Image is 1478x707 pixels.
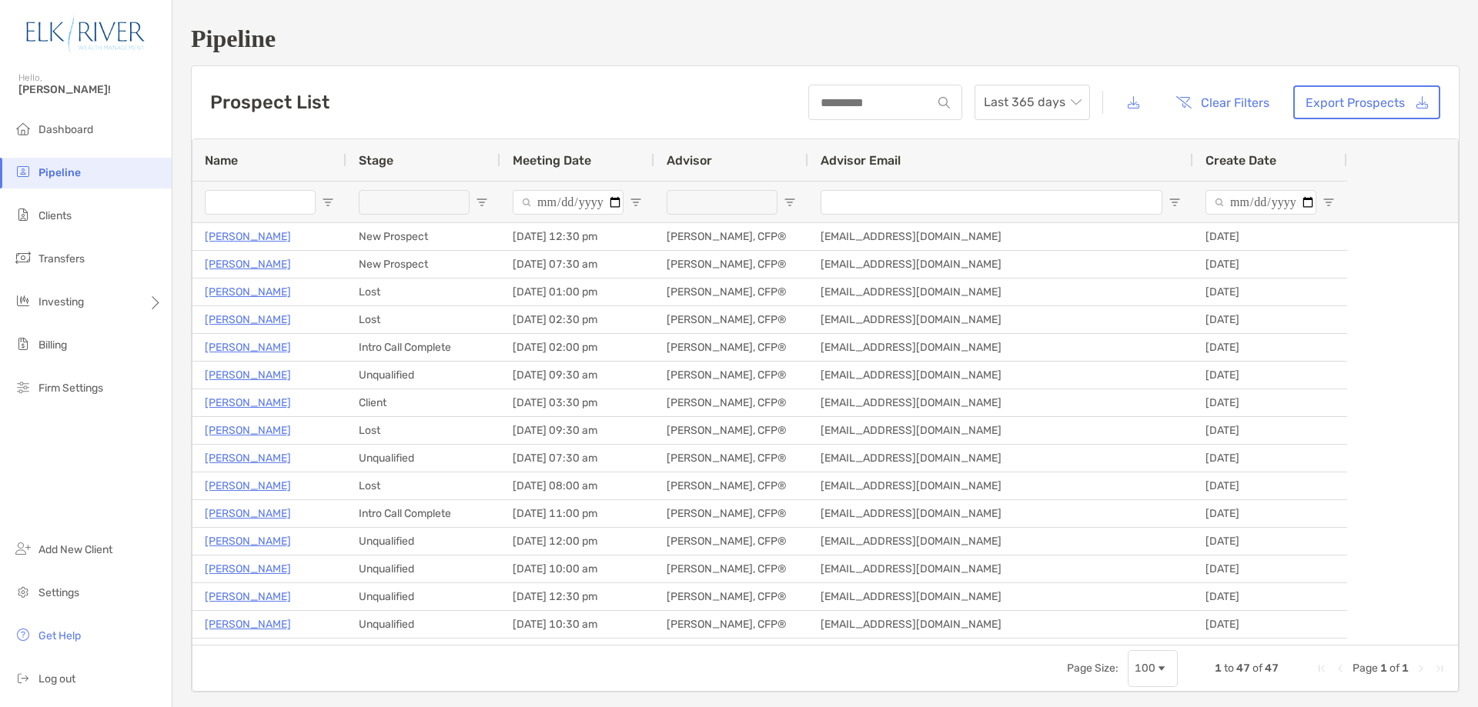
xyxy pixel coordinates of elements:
[38,166,81,179] span: Pipeline
[654,334,808,361] div: [PERSON_NAME], CFP®
[205,310,291,329] p: [PERSON_NAME]
[346,639,500,665] div: Unqualified
[500,306,654,333] div: [DATE] 02:30 pm
[1193,500,1347,527] div: [DATE]
[654,555,808,582] div: [PERSON_NAME], CFP®
[500,417,654,444] div: [DATE] 09:30 am
[1380,662,1387,675] span: 1
[500,583,654,610] div: [DATE] 12:30 pm
[205,393,291,412] a: [PERSON_NAME]
[18,83,162,96] span: [PERSON_NAME]!
[1193,389,1347,416] div: [DATE]
[500,251,654,278] div: [DATE] 07:30 am
[1193,334,1347,361] div: [DATE]
[808,528,1193,555] div: [EMAIL_ADDRESS][DOMAIN_NAME]
[654,389,808,416] div: [PERSON_NAME], CFP®
[346,306,500,333] div: Lost
[654,278,808,305] div: [PERSON_NAME], CFP®
[1193,583,1347,610] div: [DATE]
[346,362,500,389] div: Unqualified
[346,555,500,582] div: Unqualified
[500,445,654,472] div: [DATE] 07:30 am
[500,389,654,416] div: [DATE] 03:30 pm
[205,338,291,357] a: [PERSON_NAME]
[808,362,1193,389] div: [EMAIL_ADDRESS][DOMAIN_NAME]
[346,334,500,361] div: Intro Call Complete
[1193,362,1347,389] div: [DATE]
[14,248,32,267] img: transfers icon
[38,295,84,308] span: Investing
[359,153,393,168] span: Stage
[654,417,808,444] div: [PERSON_NAME], CFP®
[500,472,654,499] div: [DATE] 08:00 am
[14,378,32,396] img: firm-settings icon
[205,190,316,215] input: Name Filter Input
[205,449,291,468] a: [PERSON_NAME]
[205,476,291,495] a: [PERSON_NAME]
[821,190,1162,215] input: Advisor Email Filter Input
[808,639,1193,665] div: [EMAIL_ADDRESS][DOMAIN_NAME]
[500,528,654,555] div: [DATE] 12:00 pm
[205,153,238,168] span: Name
[1169,196,1181,208] button: Open Filter Menu
[821,153,901,168] span: Advisor Email
[1193,555,1347,582] div: [DATE]
[205,559,291,579] a: [PERSON_NAME]
[205,615,291,634] a: [PERSON_NAME]
[205,282,291,302] a: [PERSON_NAME]
[500,555,654,582] div: [DATE] 10:00 am
[18,6,153,62] img: Zoe Logo
[654,472,808,499] div: [PERSON_NAME], CFP®
[808,445,1193,472] div: [EMAIL_ADDRESS][DOMAIN_NAME]
[346,611,500,638] div: Unqualified
[1205,153,1276,168] span: Create Date
[38,252,85,265] span: Transfers
[1193,528,1347,555] div: [DATE]
[1193,223,1347,250] div: [DATE]
[808,417,1193,444] div: [EMAIL_ADDRESS][DOMAIN_NAME]
[1293,85,1440,119] a: Export Prospects
[808,389,1193,416] div: [EMAIL_ADDRESS][DOMAIN_NAME]
[654,223,808,250] div: [PERSON_NAME], CFP®
[500,362,654,389] div: [DATE] 09:30 am
[808,472,1193,499] div: [EMAIL_ADDRESS][DOMAIN_NAME]
[1164,85,1281,119] button: Clear Filters
[654,639,808,665] div: [PERSON_NAME], CFP®
[38,586,79,599] span: Settings
[38,382,103,395] span: Firm Settings
[205,587,291,606] a: [PERSON_NAME]
[808,278,1193,305] div: [EMAIL_ADDRESS][DOMAIN_NAME]
[1193,611,1347,638] div: [DATE]
[654,306,808,333] div: [PERSON_NAME], CFP®
[205,504,291,523] a: [PERSON_NAME]
[346,528,500,555] div: Unqualified
[14,205,32,224] img: clients icon
[667,153,712,168] span: Advisor
[654,445,808,472] div: [PERSON_NAME], CFP®
[346,278,500,305] div: Lost
[808,555,1193,582] div: [EMAIL_ADDRESS][DOMAIN_NAME]
[513,153,591,168] span: Meeting Date
[1265,662,1279,675] span: 47
[205,642,291,662] a: [PERSON_NAME]
[654,611,808,638] div: [PERSON_NAME], CFP®
[1067,662,1119,675] div: Page Size:
[1135,662,1155,675] div: 100
[654,362,808,389] div: [PERSON_NAME], CFP®
[14,669,32,687] img: logout icon
[1316,662,1328,675] div: First Page
[346,583,500,610] div: Unqualified
[1389,662,1399,675] span: of
[322,196,334,208] button: Open Filter Menu
[808,334,1193,361] div: [EMAIL_ADDRESS][DOMAIN_NAME]
[205,255,291,274] p: [PERSON_NAME]
[938,97,950,108] img: input icon
[1353,662,1378,675] span: Page
[191,25,1460,53] h1: Pipeline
